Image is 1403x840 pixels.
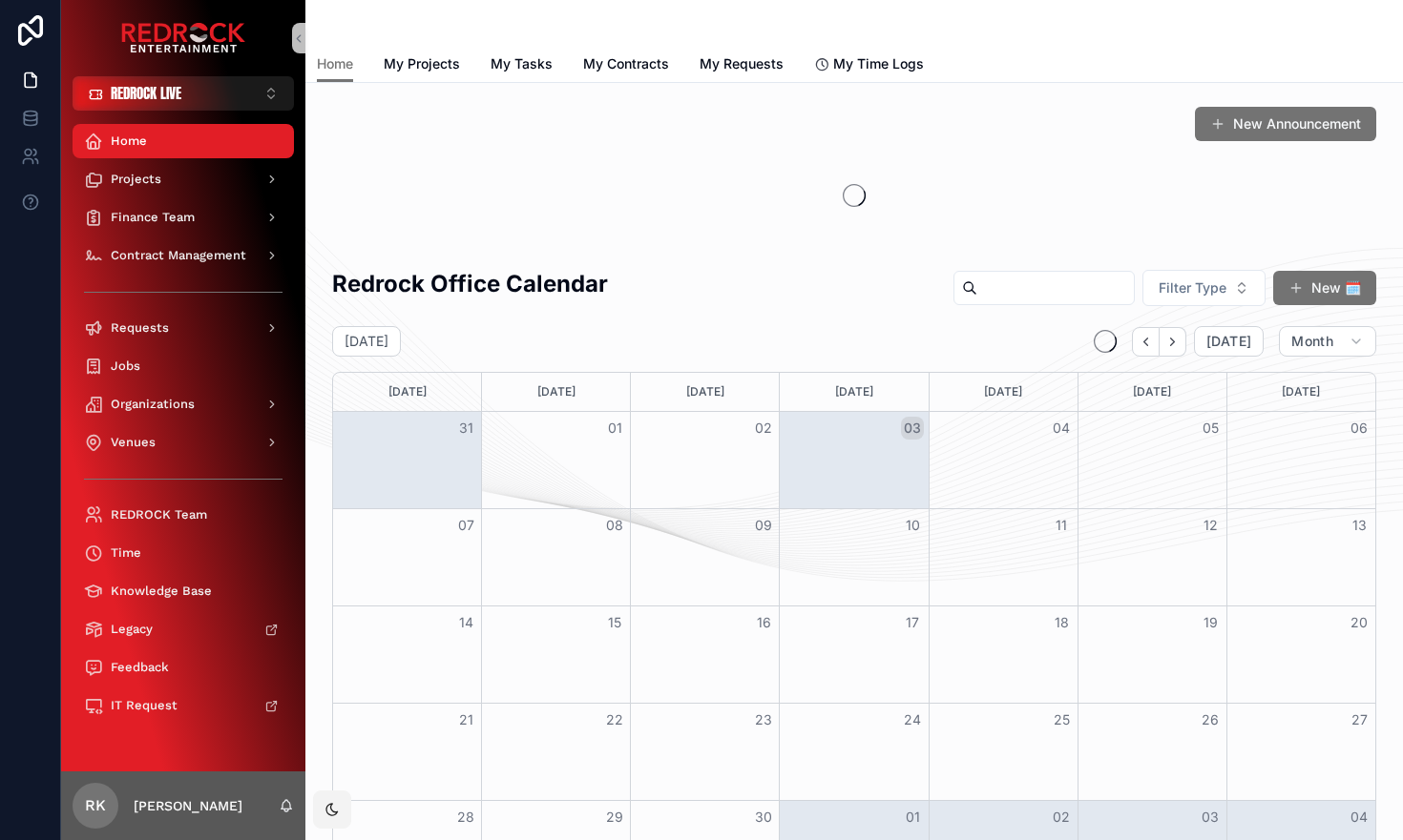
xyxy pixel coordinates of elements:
[454,514,477,537] button: 07
[336,373,478,411] div: [DATE]
[1348,417,1371,440] button: 06
[111,84,181,103] span: REDROCK LIVE
[73,574,294,608] a: Knowledge Base
[111,359,140,374] span: Jobs
[1160,327,1186,357] button: Next
[932,373,1075,411] div: [DATE]
[1199,611,1222,634] button: 19
[73,650,294,685] a: Feedback
[1348,514,1371,537] button: 13
[603,611,626,634] button: 15
[1050,806,1073,829] button: 02
[111,133,147,149] span: Home
[1159,278,1226,297] span: Filter Type
[345,332,388,351] h2: [DATE]
[833,54,924,73] span: My Time Logs
[901,417,924,440] button: 03
[1273,271,1376,305] button: New 🗓️
[901,514,924,537] button: 10
[1199,806,1222,829] button: 03
[1142,270,1266,306] button: Select Button
[73,162,294,196] a: Projects
[454,708,477,731] button: 21
[111,435,156,450] span: Venues
[73,612,294,646] a: Legacy
[73,238,294,273] a: Contract Management
[111,320,169,336] span: Requests
[752,514,775,537] button: 09
[384,54,460,73] span: My Projects
[1206,333,1251,350] span: [DATE]
[111,397,195,412] span: Organizations
[603,514,626,537] button: 08
[73,200,294,235] a: Finance Team
[583,54,669,73] span: My Contracts
[752,611,775,634] button: 16
[1050,708,1073,731] button: 25
[1195,107,1376,141] button: New Announcement
[73,311,294,345] a: Requests
[111,660,169,675] span: Feedback
[73,76,294,111] button: Select Button
[1348,708,1371,731] button: 27
[901,806,924,829] button: 01
[752,417,775,440] button: 02
[700,54,784,73] span: My Requests
[111,545,141,561] span: Time
[1199,417,1222,440] button: 05
[73,387,294,421] a: Organizations
[583,47,669,85] a: My Contracts
[1199,708,1222,731] button: 26
[73,498,294,532] a: REDROCK Team
[121,23,245,53] img: App logo
[700,47,784,85] a: My Requests
[111,584,212,599] span: Knowledge Base
[603,417,626,440] button: 01
[603,806,626,829] button: 29
[85,794,106,817] span: RK
[1348,806,1371,829] button: 04
[783,373,925,411] div: [DATE]
[1279,326,1376,357] button: Month
[1348,611,1371,634] button: 20
[901,708,924,731] button: 24
[317,47,353,83] a: Home
[111,622,153,637] span: Legacy
[752,806,775,829] button: 30
[901,611,924,634] button: 17
[1050,611,1073,634] button: 18
[1199,514,1222,537] button: 12
[73,124,294,158] a: Home
[1081,373,1224,411] div: [DATE]
[111,507,207,522] span: REDROCK Team
[134,796,242,815] p: [PERSON_NAME]
[485,373,627,411] div: [DATE]
[1230,373,1372,411] div: [DATE]
[73,536,294,570] a: Time
[1194,326,1264,357] button: [DATE]
[332,268,608,299] h2: Redrock Office Calendar
[111,698,178,713] span: IT Request
[1050,514,1073,537] button: 11
[73,688,294,723] a: IT Request
[454,417,477,440] button: 31
[111,248,246,263] span: Contract Management
[61,111,305,748] div: scrollable content
[384,47,460,85] a: My Projects
[111,172,161,187] span: Projects
[491,54,553,73] span: My Tasks
[1291,333,1333,350] span: Month
[1050,417,1073,440] button: 04
[814,47,924,85] a: My Time Logs
[454,806,477,829] button: 28
[454,611,477,634] button: 14
[111,210,195,225] span: Finance Team
[491,47,553,85] a: My Tasks
[634,373,776,411] div: [DATE]
[73,425,294,460] a: Venues
[752,708,775,731] button: 23
[73,349,294,383] a: Jobs
[603,708,626,731] button: 22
